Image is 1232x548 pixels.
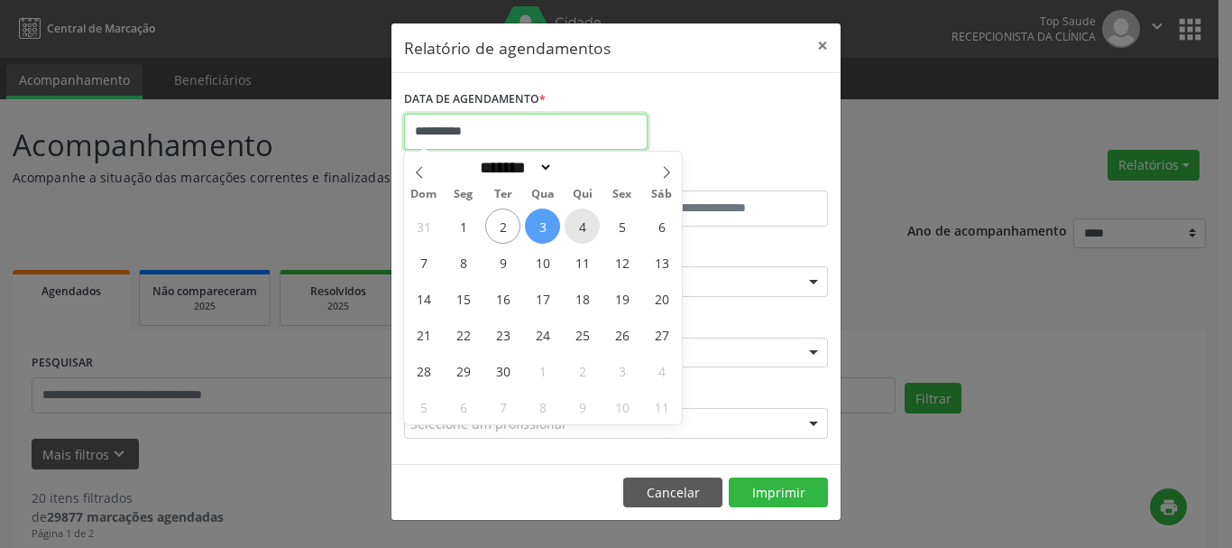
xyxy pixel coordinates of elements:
[525,317,560,352] span: Setembro 24, 2025
[553,158,612,177] input: Year
[604,353,639,388] span: Outubro 3, 2025
[563,189,602,200] span: Qui
[410,414,565,433] span: Selecione um profissional
[406,281,441,316] span: Setembro 14, 2025
[644,245,679,280] span: Setembro 13, 2025
[525,209,560,244] span: Setembro 3, 2025
[446,353,481,388] span: Setembro 29, 2025
[644,209,679,244] span: Setembro 6, 2025
[406,353,441,388] span: Setembro 28, 2025
[485,209,520,244] span: Setembro 2, 2025
[644,281,679,316] span: Setembro 20, 2025
[644,389,679,424] span: Outubro 11, 2025
[406,209,441,244] span: Agosto 31, 2025
[623,478,722,508] button: Cancelar
[404,86,546,114] label: DATA DE AGENDAMENTO
[565,389,600,424] span: Outubro 9, 2025
[483,189,523,200] span: Ter
[565,245,600,280] span: Setembro 11, 2025
[565,353,600,388] span: Outubro 2, 2025
[485,317,520,352] span: Setembro 23, 2025
[644,317,679,352] span: Setembro 27, 2025
[565,281,600,316] span: Setembro 18, 2025
[642,189,682,200] span: Sáb
[406,245,441,280] span: Setembro 7, 2025
[485,245,520,280] span: Setembro 9, 2025
[644,353,679,388] span: Outubro 4, 2025
[804,23,841,68] button: Close
[604,317,639,352] span: Setembro 26, 2025
[406,317,441,352] span: Setembro 21, 2025
[404,36,611,60] h5: Relatório de agendamentos
[485,281,520,316] span: Setembro 16, 2025
[565,317,600,352] span: Setembro 25, 2025
[602,189,642,200] span: Sex
[446,209,481,244] span: Setembro 1, 2025
[444,189,483,200] span: Seg
[729,478,828,508] button: Imprimir
[473,158,553,177] select: Month
[446,317,481,352] span: Setembro 22, 2025
[565,209,600,244] span: Setembro 4, 2025
[446,389,481,424] span: Outubro 6, 2025
[604,389,639,424] span: Outubro 10, 2025
[604,281,639,316] span: Setembro 19, 2025
[525,281,560,316] span: Setembro 17, 2025
[485,389,520,424] span: Outubro 7, 2025
[525,389,560,424] span: Outubro 8, 2025
[604,245,639,280] span: Setembro 12, 2025
[523,189,563,200] span: Qua
[485,353,520,388] span: Setembro 30, 2025
[404,189,444,200] span: Dom
[525,245,560,280] span: Setembro 10, 2025
[446,281,481,316] span: Setembro 15, 2025
[604,209,639,244] span: Setembro 5, 2025
[446,245,481,280] span: Setembro 8, 2025
[406,389,441,424] span: Outubro 5, 2025
[621,163,828,190] label: ATÉ
[525,353,560,388] span: Outubro 1, 2025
